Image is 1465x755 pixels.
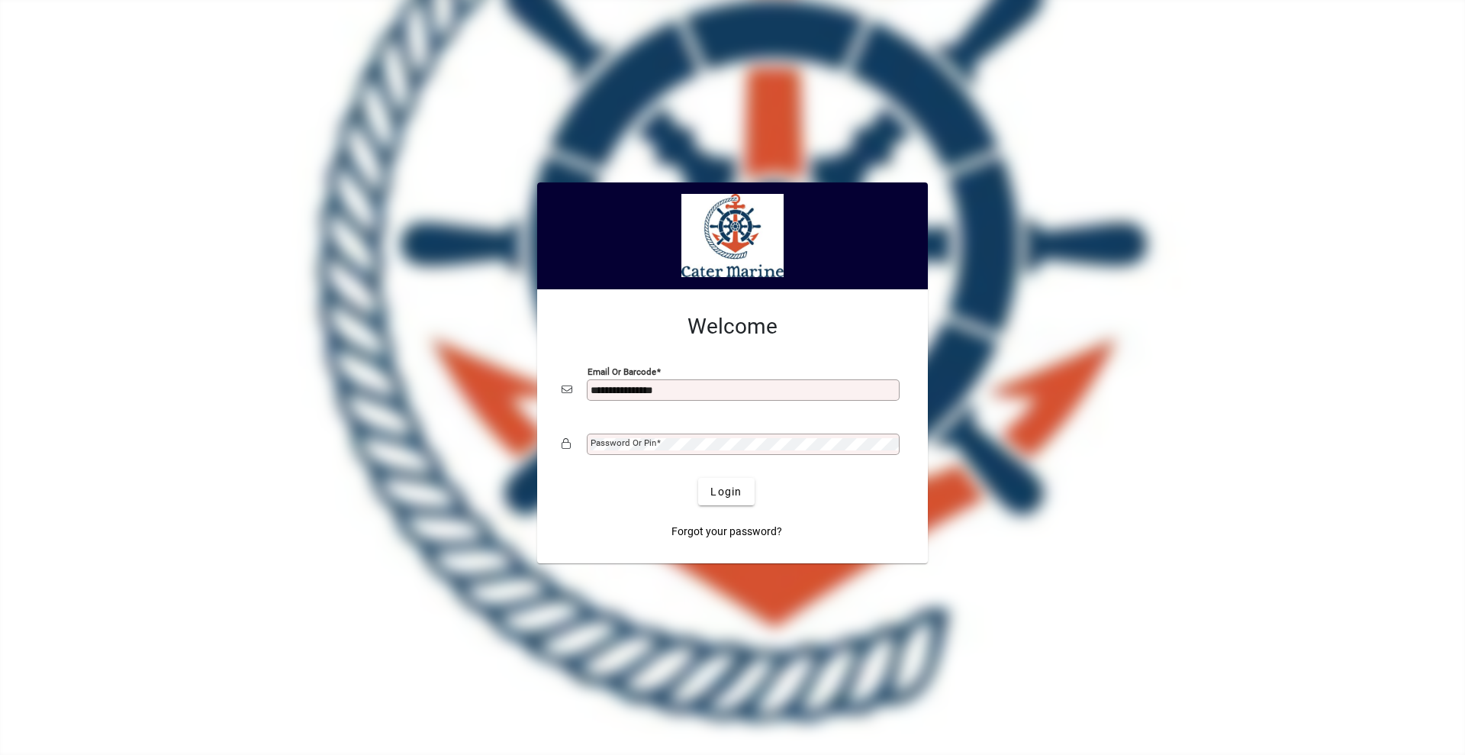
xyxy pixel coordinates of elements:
button: Login [698,478,754,505]
h2: Welcome [562,314,903,340]
span: Login [710,484,742,500]
a: Forgot your password? [665,518,788,545]
mat-label: Email or Barcode [588,366,656,377]
mat-label: Password or Pin [591,437,656,448]
span: Forgot your password? [671,524,782,540]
